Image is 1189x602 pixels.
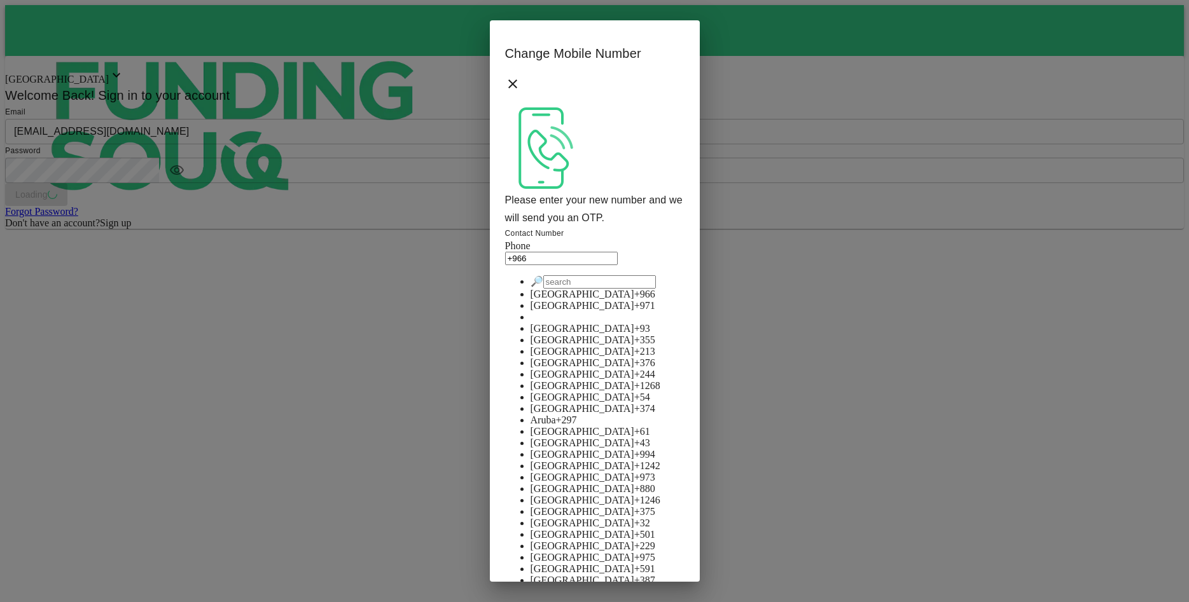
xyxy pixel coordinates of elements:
span: [GEOGRAPHIC_DATA] [531,495,634,505]
span: +375 [634,506,655,517]
img: otpImage [505,107,587,189]
span: [GEOGRAPHIC_DATA] [531,426,634,437]
span: +32 [634,517,650,528]
span: +376 [634,357,655,368]
span: [GEOGRAPHIC_DATA] [531,460,634,471]
span: +591 [634,563,655,574]
span: +297 [555,414,576,425]
span: Magnifying glass [531,276,543,287]
span: [GEOGRAPHIC_DATA] [531,575,634,585]
span: +61 [634,426,650,437]
div: Phone [505,240,685,252]
span: Please enter your new number and we will send you an OTP. [505,195,683,223]
span: [GEOGRAPHIC_DATA] [531,552,634,563]
span: [GEOGRAPHIC_DATA] [531,506,634,517]
span: [GEOGRAPHIC_DATA] [531,346,634,357]
span: +994 [634,449,655,460]
span: Contact Number [505,229,564,238]
span: [GEOGRAPHIC_DATA] [531,563,634,574]
span: +966 [634,289,655,299]
p: Change Mobile Number [505,43,685,64]
input: 1 (702) 123-4567 [505,252,618,265]
span: [GEOGRAPHIC_DATA] [531,483,634,494]
span: +880 [634,483,655,494]
span: +54 [634,392,650,402]
span: +1268 [634,380,660,391]
span: +1246 [634,495,660,505]
span: [GEOGRAPHIC_DATA] [531,380,634,391]
span: [GEOGRAPHIC_DATA] [531,357,634,368]
span: +244 [634,369,655,380]
span: [GEOGRAPHIC_DATA] [531,392,634,402]
span: +975 [634,552,655,563]
span: +387 [634,575,655,585]
span: [GEOGRAPHIC_DATA] [531,300,634,311]
span: [GEOGRAPHIC_DATA] [531,437,634,448]
span: Aruba [531,414,556,425]
span: +1242 [634,460,660,471]
span: [GEOGRAPHIC_DATA] [531,449,634,460]
span: +93 [634,323,650,334]
input: search [543,275,656,289]
span: [GEOGRAPHIC_DATA] [531,529,634,540]
span: [GEOGRAPHIC_DATA] [531,289,634,299]
span: [GEOGRAPHIC_DATA] [531,403,634,414]
span: [GEOGRAPHIC_DATA] [531,369,634,380]
span: +374 [634,403,655,414]
span: [GEOGRAPHIC_DATA] [531,517,634,528]
span: [GEOGRAPHIC_DATA] [531,334,634,345]
span: [GEOGRAPHIC_DATA] [531,540,634,551]
span: +973 [634,472,655,482]
span: +229 [634,540,655,551]
span: +971 [634,300,655,311]
span: +43 [634,437,650,448]
span: +213 [634,346,655,357]
span: [GEOGRAPHIC_DATA] [531,472,634,482]
span: +501 [634,529,655,540]
span: +355 [634,334,655,345]
span: [GEOGRAPHIC_DATA] [531,323,634,334]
